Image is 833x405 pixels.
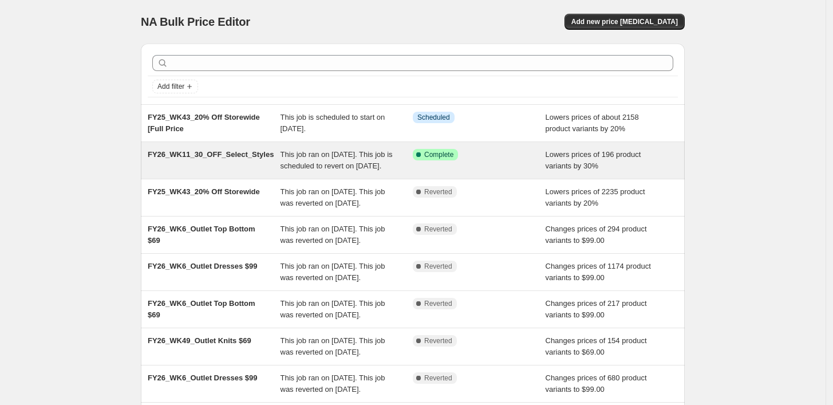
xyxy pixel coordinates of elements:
span: Lowers prices of 196 product variants by 30% [546,150,641,170]
span: This job ran on [DATE]. This job is scheduled to revert on [DATE]. [281,150,393,170]
span: FY26_WK6_Outlet Dresses $99 [148,373,257,382]
span: Reverted [424,262,452,271]
button: Add new price [MEDICAL_DATA] [564,14,685,30]
span: Changes prices of 680 product variants to $99.00 [546,373,647,394]
span: FY26_WK49_Outlet Knits $69 [148,336,251,345]
span: Add new price [MEDICAL_DATA] [571,17,678,26]
span: This job is scheduled to start on [DATE]. [281,113,385,133]
span: FY25_WK43_20% Off Storewide [Full Price [148,113,260,133]
span: FY25_WK43_20% Off Storewide [148,187,260,196]
span: Reverted [424,336,452,345]
span: Lowers prices of 2235 product variants by 20% [546,187,645,207]
span: Changes prices of 217 product variants to $99.00 [546,299,647,319]
span: FY26_WK6_Outlet Top Bottom $69 [148,299,255,319]
span: This job ran on [DATE]. This job was reverted on [DATE]. [281,336,385,356]
span: This job ran on [DATE]. This job was reverted on [DATE]. [281,225,385,245]
span: Reverted [424,187,452,196]
span: This job ran on [DATE]. This job was reverted on [DATE]. [281,262,385,282]
span: Lowers prices of about 2158 product variants by 20% [546,113,639,133]
button: Add filter [152,80,198,93]
span: Reverted [424,373,452,383]
span: Complete [424,150,453,159]
span: This job ran on [DATE]. This job was reverted on [DATE]. [281,373,385,394]
span: FY26_WK11_30_OFF_Select_Styles [148,150,274,159]
span: FY26_WK6_Outlet Top Bottom $69 [148,225,255,245]
span: Reverted [424,299,452,308]
span: Changes prices of 1174 product variants to $99.00 [546,262,651,282]
span: FY26_WK6_Outlet Dresses $99 [148,262,257,270]
span: Scheduled [417,113,450,122]
span: Reverted [424,225,452,234]
span: NA Bulk Price Editor [141,15,250,28]
span: Add filter [157,82,184,91]
span: This job ran on [DATE]. This job was reverted on [DATE]. [281,299,385,319]
span: This job ran on [DATE]. This job was reverted on [DATE]. [281,187,385,207]
span: Changes prices of 294 product variants to $99.00 [546,225,647,245]
span: Changes prices of 154 product variants to $69.00 [546,336,647,356]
